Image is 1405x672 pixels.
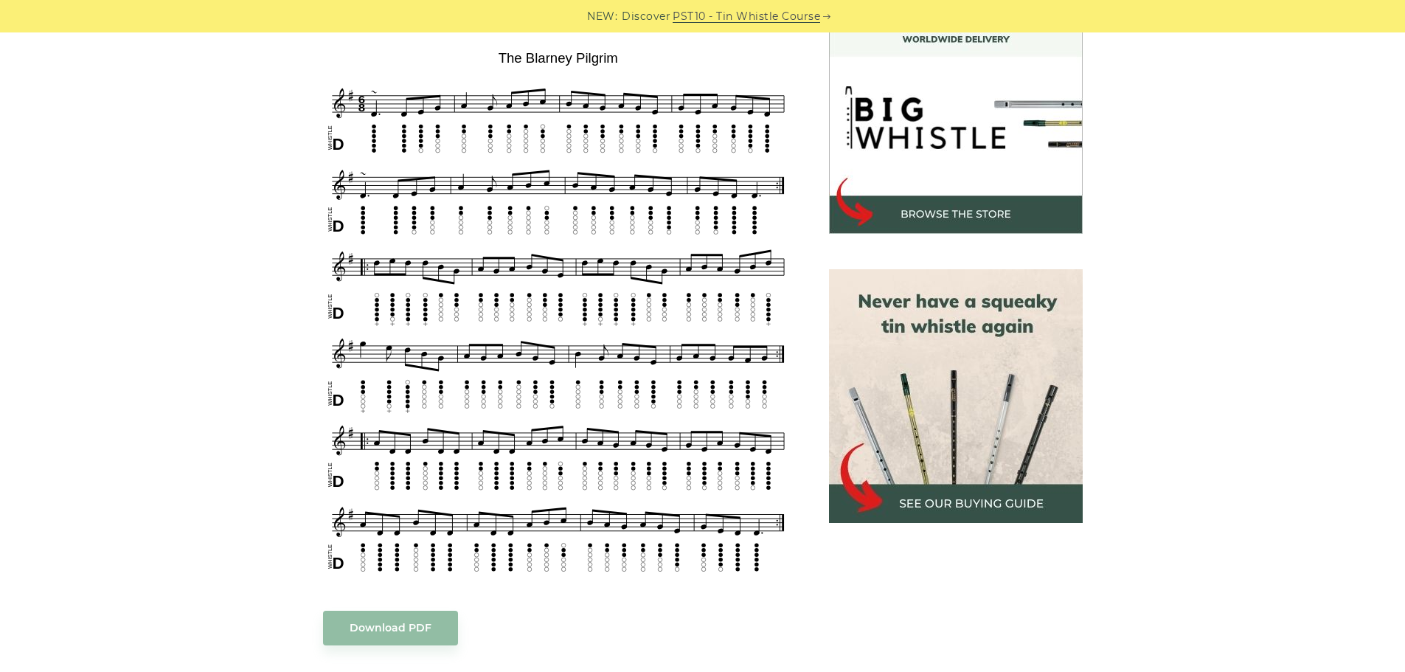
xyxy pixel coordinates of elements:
[673,8,820,25] a: PST10 - Tin Whistle Course
[323,611,458,645] a: Download PDF
[622,8,670,25] span: Discover
[829,269,1083,523] img: tin whistle buying guide
[323,45,794,581] img: The Blarney Pilgrim Tin Whistle Tabs & Sheet Music
[587,8,617,25] span: NEW:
